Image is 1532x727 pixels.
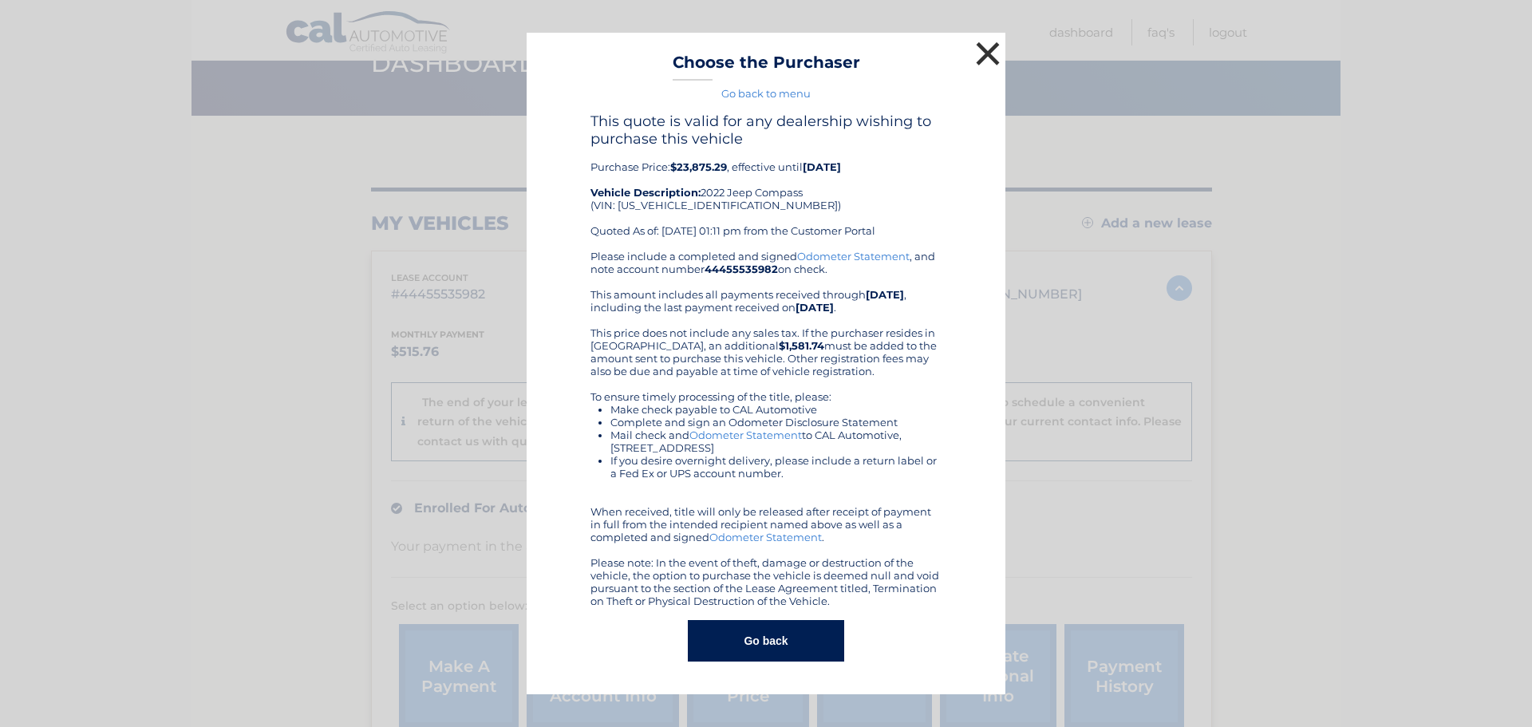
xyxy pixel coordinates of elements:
[689,429,802,441] a: Odometer Statement
[972,38,1004,69] button: ×
[866,288,904,301] b: [DATE]
[590,186,701,199] strong: Vehicle Description:
[721,87,811,100] a: Go back to menu
[590,113,942,250] div: Purchase Price: , effective until 2022 Jeep Compass (VIN: [US_VEHICLE_IDENTIFICATION_NUMBER]) Quo...
[610,403,942,416] li: Make check payable to CAL Automotive
[796,301,834,314] b: [DATE]
[709,531,822,543] a: Odometer Statement
[705,263,778,275] b: 44455535982
[688,620,843,662] button: Go back
[590,250,942,607] div: Please include a completed and signed , and note account number on check. This amount includes al...
[803,160,841,173] b: [DATE]
[610,429,942,454] li: Mail check and to CAL Automotive, [STREET_ADDRESS]
[673,53,860,81] h3: Choose the Purchaser
[610,416,942,429] li: Complete and sign an Odometer Disclosure Statement
[779,339,824,352] b: $1,581.74
[670,160,727,173] b: $23,875.29
[590,113,942,148] h4: This quote is valid for any dealership wishing to purchase this vehicle
[797,250,910,263] a: Odometer Statement
[610,454,942,480] li: If you desire overnight delivery, please include a return label or a Fed Ex or UPS account number.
